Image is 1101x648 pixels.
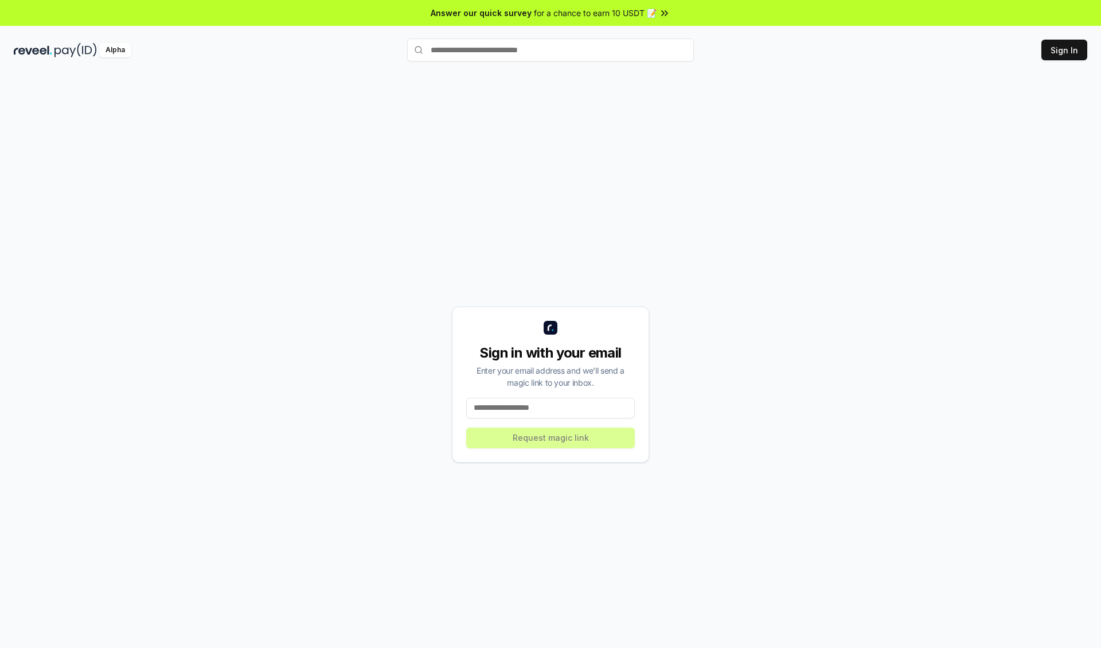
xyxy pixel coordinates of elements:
span: Answer our quick survey [431,7,532,19]
span: for a chance to earn 10 USDT 📝 [534,7,657,19]
img: reveel_dark [14,43,52,57]
div: Alpha [99,43,131,57]
button: Sign In [1041,40,1087,60]
div: Enter your email address and we’ll send a magic link to your inbox. [466,364,635,389]
img: pay_id [54,43,97,57]
img: logo_small [544,321,557,335]
div: Sign in with your email [466,344,635,362]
